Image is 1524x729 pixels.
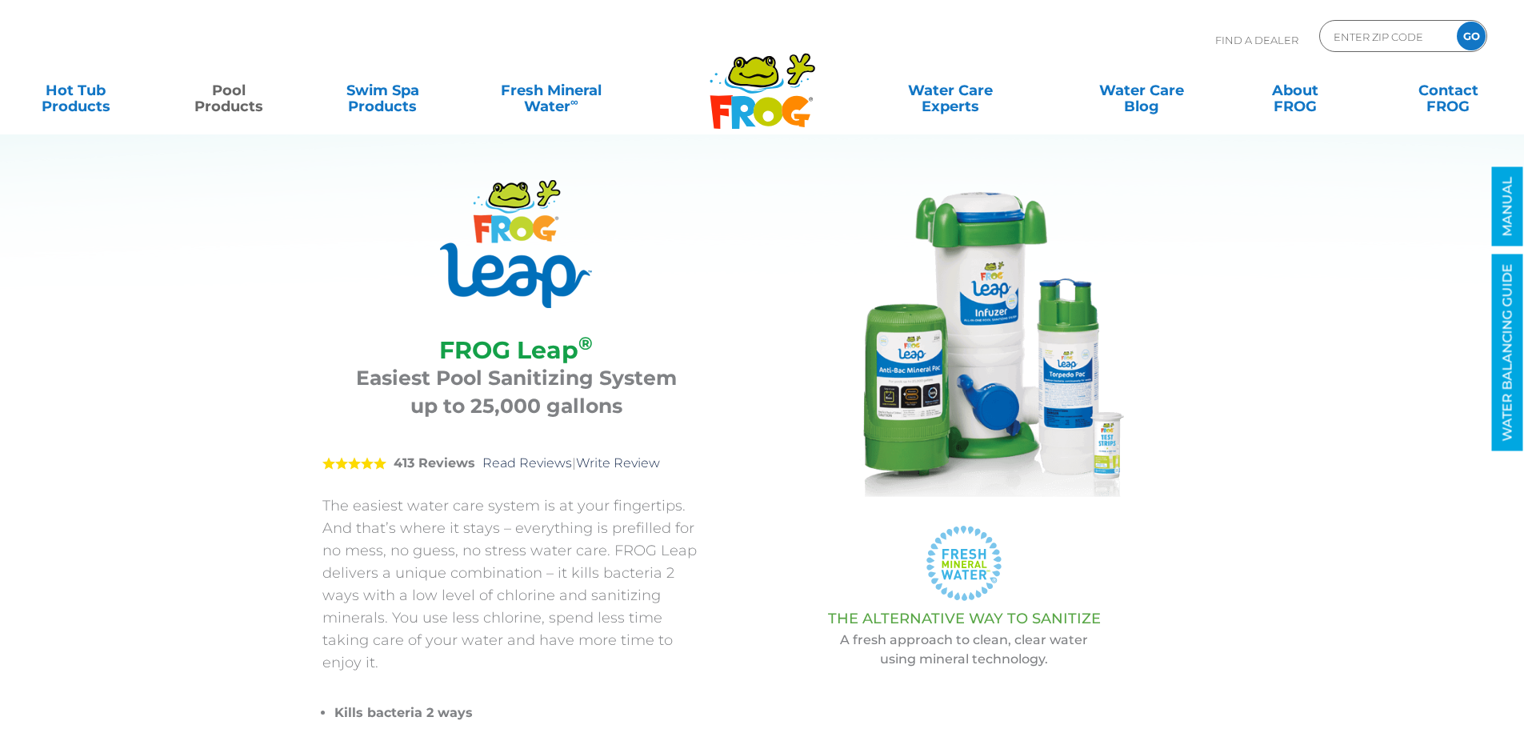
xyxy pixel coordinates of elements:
img: Frog Products Logo [701,32,824,130]
sup: ® [578,332,593,354]
a: Read Reviews [482,455,572,471]
p: A fresh approach to clean, clear water using mineral technology. [750,631,1178,669]
a: MANUAL [1492,167,1523,246]
input: GO [1457,22,1486,50]
strong: 413 Reviews [394,455,475,471]
a: Hot TubProducts [16,74,135,106]
sup: ∞ [570,95,578,108]
a: Water CareBlog [1082,74,1201,106]
img: FROG LEAP® Complete System [804,180,1124,500]
a: ContactFROG [1389,74,1508,106]
a: PoolProducts [170,74,289,106]
a: Fresh MineralWater∞ [476,74,626,106]
p: Find A Dealer [1215,20,1298,60]
p: The easiest water care system is at your fingertips. And that’s where it stays – everything is pr... [322,495,710,674]
h3: Easiest Pool Sanitizing System up to 25,000 gallons [342,364,690,420]
a: Water CareExperts [854,74,1047,106]
h3: THE ALTERNATIVE WAY TO SANITIZE [750,611,1178,627]
h2: FROG Leap [342,336,690,364]
span: 5 [322,457,386,470]
img: Product Logo [440,180,592,308]
div: | [322,432,710,495]
li: Kills bacteria 2 ways [334,702,710,724]
a: AboutFROG [1235,74,1354,106]
a: Swim SpaProducts [323,74,442,106]
a: WATER BALANCING GUIDE [1492,254,1523,451]
a: Write Review [576,455,660,471]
